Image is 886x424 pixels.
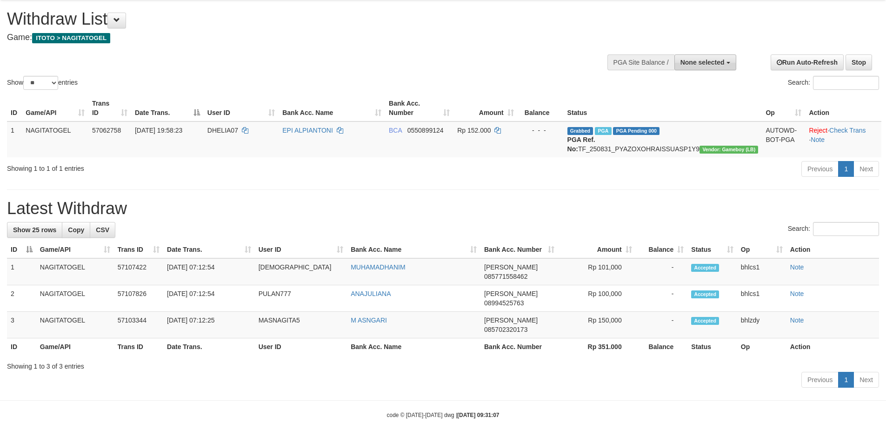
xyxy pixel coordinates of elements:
td: Rp 101,000 [558,258,635,285]
a: Previous [801,372,839,388]
a: Note [790,316,804,324]
th: Status [687,338,737,356]
th: Bank Acc. Number: activate to sort column ascending [385,95,453,121]
a: Stop [846,54,872,70]
div: - - - [521,126,560,135]
td: [DATE] 07:12:54 [163,285,255,312]
a: MUHAMADHANIM [351,263,405,271]
span: Copy 08994525763 to clipboard [484,299,524,307]
h1: Latest Withdraw [7,199,879,218]
span: None selected [680,59,725,66]
th: Amount: activate to sort column ascending [453,95,518,121]
input: Search: [813,76,879,90]
th: Op [737,338,786,356]
th: ID [7,95,22,121]
h1: Withdraw List [7,10,581,28]
span: Show 25 rows [13,226,56,234]
a: 1 [838,161,854,177]
th: Amount: activate to sort column ascending [558,241,635,258]
td: 57103344 [114,312,163,338]
input: Search: [813,222,879,236]
a: M ASNGARI [351,316,387,324]
th: Bank Acc. Name [347,338,480,356]
span: Marked by bhlcs1 [595,127,611,135]
div: Showing 1 to 1 of 1 entries [7,160,362,173]
a: EPI ALPIANTONI [282,127,333,134]
td: 57107826 [114,285,163,312]
span: [PERSON_NAME] [484,263,538,271]
span: ITOTO > NAGITATOGEL [32,33,110,43]
th: Rp 351.000 [558,338,635,356]
span: Copy 085702320173 to clipboard [484,326,527,333]
label: Show entries [7,76,78,90]
span: Copy 085771558462 to clipboard [484,273,527,280]
a: Note [811,136,825,143]
th: User ID: activate to sort column ascending [204,95,279,121]
b: PGA Ref. No: [567,136,595,153]
td: - [636,258,688,285]
th: Action [805,95,881,121]
th: Status: activate to sort column ascending [687,241,737,258]
th: Action [786,241,879,258]
th: Action [786,338,879,356]
span: Vendor URL: https://dashboard.q2checkout.com/secure [699,146,758,154]
a: Check Trans [829,127,866,134]
a: ANAJULIANA [351,290,391,297]
a: Note [790,263,804,271]
td: [DATE] 07:12:54 [163,258,255,285]
span: Grabbed [567,127,593,135]
th: Trans ID: activate to sort column ascending [114,241,163,258]
td: 57107422 [114,258,163,285]
td: 1 [7,258,36,285]
th: User ID: activate to sort column ascending [255,241,347,258]
th: Date Trans. [163,338,255,356]
div: Showing 1 to 3 of 3 entries [7,358,879,371]
a: Next [853,161,879,177]
th: Bank Acc. Name: activate to sort column ascending [279,95,385,121]
th: Balance: activate to sort column ascending [636,241,688,258]
span: Copy [68,226,84,234]
span: BCA [389,127,402,134]
th: Op: activate to sort column ascending [737,241,786,258]
a: Copy [62,222,90,238]
th: Trans ID [114,338,163,356]
span: DHELIA07 [207,127,238,134]
td: 2 [7,285,36,312]
td: - [636,285,688,312]
th: Game/API [36,338,114,356]
td: NAGITATOGEL [36,312,114,338]
span: [PERSON_NAME] [484,290,538,297]
div: PGA Site Balance / [607,54,674,70]
th: Bank Acc. Number: activate to sort column ascending [480,241,558,258]
span: Accepted [691,317,719,325]
label: Search: [788,222,879,236]
th: Balance [518,95,564,121]
td: bhlcs1 [737,258,786,285]
h4: Game: [7,33,581,42]
td: [DATE] 07:12:25 [163,312,255,338]
a: 1 [838,372,854,388]
td: bhlzdy [737,312,786,338]
td: NAGITATOGEL [36,258,114,285]
span: Accepted [691,290,719,298]
span: PGA Pending [613,127,660,135]
th: Bank Acc. Name: activate to sort column ascending [347,241,480,258]
a: CSV [90,222,115,238]
a: Show 25 rows [7,222,62,238]
td: 3 [7,312,36,338]
th: ID: activate to sort column descending [7,241,36,258]
th: Trans ID: activate to sort column ascending [88,95,131,121]
label: Search: [788,76,879,90]
th: Op: activate to sort column ascending [762,95,805,121]
button: None selected [674,54,736,70]
td: bhlcs1 [737,285,786,312]
span: 57062758 [92,127,121,134]
span: [DATE] 19:58:23 [135,127,182,134]
span: Accepted [691,264,719,272]
td: Rp 150,000 [558,312,635,338]
a: Reject [809,127,827,134]
th: ID [7,338,36,356]
th: Date Trans.: activate to sort column descending [131,95,204,121]
td: PULAN777 [255,285,347,312]
th: Status [564,95,762,121]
